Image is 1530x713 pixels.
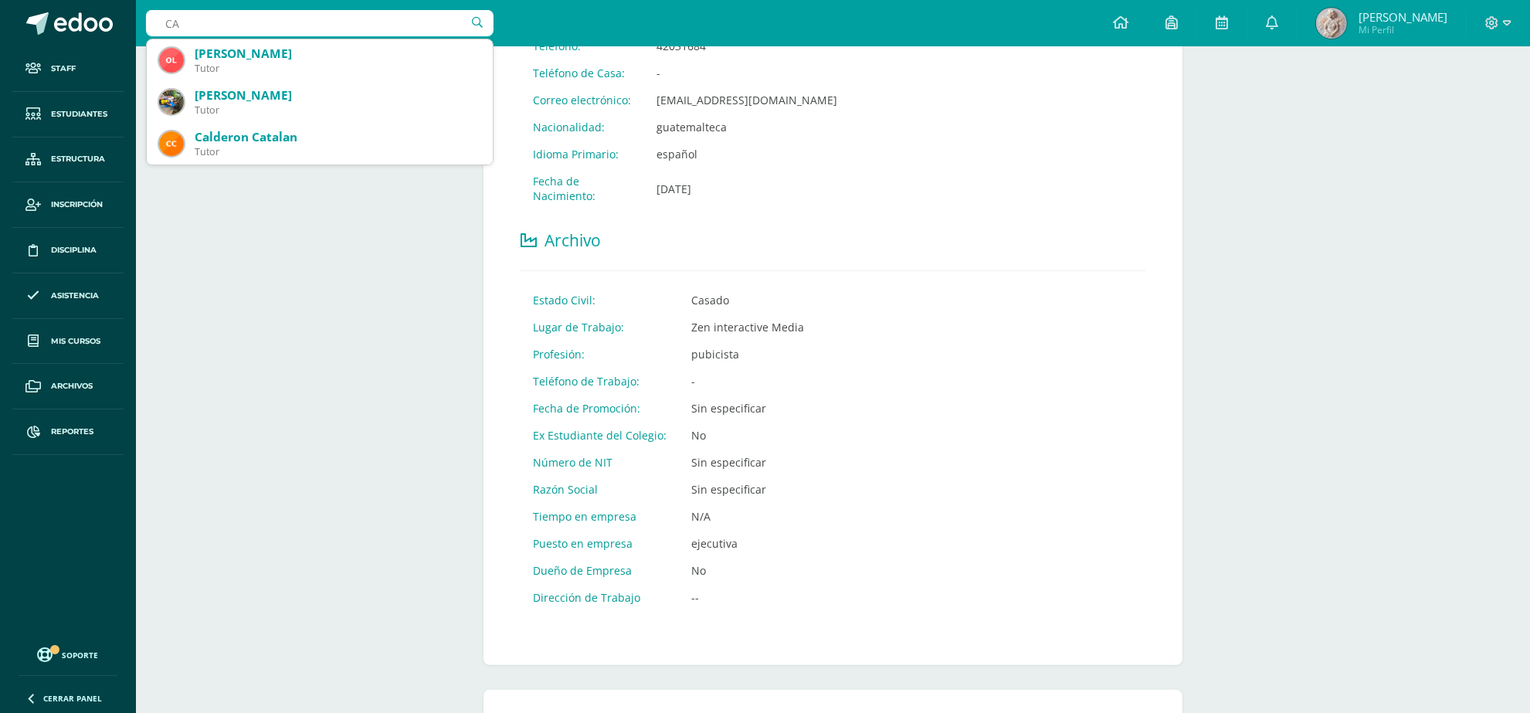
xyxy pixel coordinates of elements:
[1359,23,1447,36] span: Mi Perfil
[644,141,1145,168] td: español
[43,693,102,704] span: Cerrar panel
[679,503,816,530] td: N/A
[51,244,97,256] span: Disciplina
[12,138,124,183] a: Estructura
[159,48,184,73] img: 052e24afed3f8aa9364d4d58a176a9bf.png
[12,409,124,455] a: Reportes
[679,530,816,557] td: ejecutiva
[195,104,480,117] div: Tutor
[1316,8,1347,39] img: 0721312b14301b3cebe5de6252ad211a.png
[521,368,679,395] td: Teléfono de Trabajo:
[1359,9,1447,25] span: [PERSON_NAME]
[51,108,107,121] span: Estudiantes
[521,168,644,209] td: Fecha de Nacimiento:
[521,503,679,530] td: Tiempo en empresa
[644,87,1145,114] td: [EMAIL_ADDRESS][DOMAIN_NAME]
[521,530,679,557] td: Puesto en empresa
[195,129,480,145] div: Calderon Catalan
[679,557,816,584] td: No
[521,422,679,449] td: Ex Estudiante del Colegio:
[521,449,679,476] td: Número de NIT
[679,584,816,611] td: --
[521,395,679,422] td: Fecha de Promoción:
[19,643,117,664] a: Soporte
[679,368,816,395] td: -
[679,476,816,503] td: Sin especificar
[521,287,679,314] td: Estado Civil:
[12,46,124,92] a: Staff
[12,273,124,319] a: Asistencia
[521,141,644,168] td: Idioma Primario:
[51,380,93,392] span: Archivos
[679,287,816,314] td: Casado
[195,46,480,62] div: [PERSON_NAME]
[12,228,124,273] a: Disciplina
[51,426,93,438] span: Reportes
[195,62,480,75] div: Tutor
[12,182,124,228] a: Inscripción
[51,153,105,165] span: Estructura
[679,341,816,368] td: pubicista
[679,314,816,341] td: Zen interactive Media
[521,87,644,114] td: Correo electrónico:
[63,650,99,660] span: Soporte
[12,319,124,365] a: Mis cursos
[521,557,679,584] td: Dueño de Empresa
[521,341,679,368] td: Profesión:
[12,92,124,138] a: Estudiantes
[51,199,103,211] span: Inscripción
[51,290,99,302] span: Asistencia
[51,335,100,348] span: Mis cursos
[521,476,679,503] td: Razón Social
[12,364,124,409] a: Archivos
[679,422,816,449] td: No
[521,59,644,87] td: Teléfono de Casa:
[679,449,816,476] td: Sin especificar
[521,584,679,611] td: Dirección de Trabajo
[195,87,480,104] div: [PERSON_NAME]
[644,59,1145,87] td: -
[521,314,679,341] td: Lugar de Trabajo:
[51,63,76,75] span: Staff
[159,131,184,156] img: 25a4449ab2a4cdd099f4ed661c3ed3c5.png
[146,10,494,36] input: Busca un usuario...
[644,168,1145,209] td: [DATE]
[544,229,601,251] span: Archivo
[679,395,816,422] td: Sin especificar
[644,114,1145,141] td: guatemalteca
[195,145,480,158] div: Tutor
[521,114,644,141] td: Nacionalidad:
[159,90,184,114] img: 98d93d24918e04e1e148ea855535cd41.png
